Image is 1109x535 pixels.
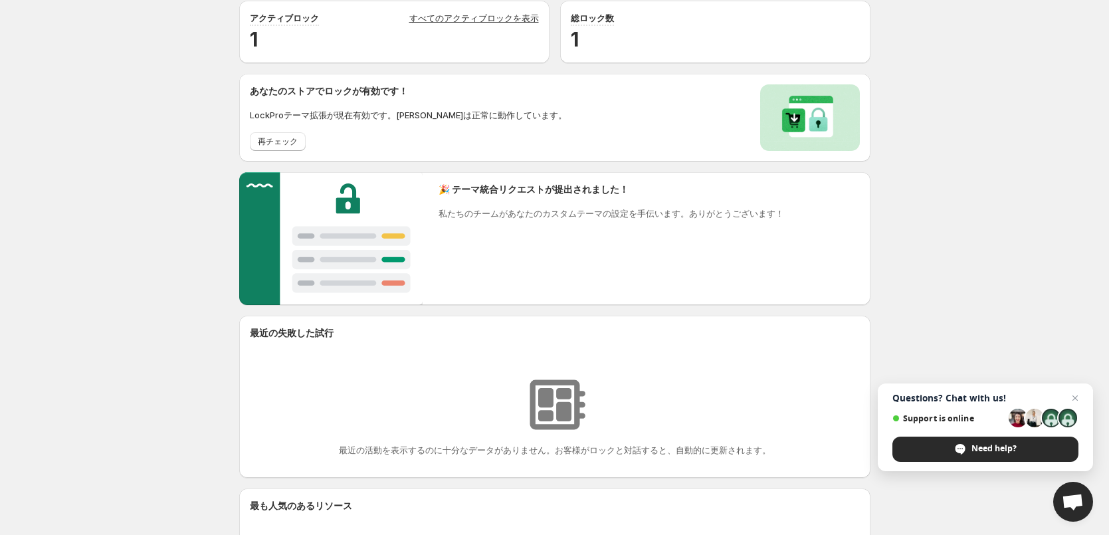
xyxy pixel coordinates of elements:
h2: 1 [250,26,539,53]
span: Support is online [892,413,1004,423]
p: 私たちのチームがあなたのカスタムテーマの設定を手伝います。ありがとうございます！ [439,207,784,220]
p: 最近の活動を表示するのに十分なデータがありません。お客様がロックと対話すると、自動的に更新されます。 [339,443,771,457]
p: LockProテーマ拡張が現在有効です。[PERSON_NAME]は正常に動作しています。 [250,108,567,122]
h2: あなたのストアでロックが有効です！ [250,84,567,98]
button: 再チェック [250,132,306,151]
img: Customer support [239,172,423,305]
div: Open chat [1053,482,1093,522]
img: Locks activated [760,84,860,151]
p: 総ロック数 [571,11,614,25]
p: アクティブロック [250,11,319,25]
h2: 1 [571,26,860,53]
h2: 最近の失敗した試行 [250,326,334,340]
span: 再チェック [258,136,298,147]
a: すべてのアクティブロックを表示 [409,11,539,26]
span: Questions? Chat with us! [892,393,1078,403]
img: リソースが見つかりませんでした [522,372,588,438]
h2: 最も人気のあるリソース [250,499,860,512]
h2: 🎉 テーマ統合リクエストが提出されました！ [439,183,784,196]
div: Need help? [892,437,1078,462]
span: Close chat [1067,390,1083,406]
span: Need help? [971,443,1017,455]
